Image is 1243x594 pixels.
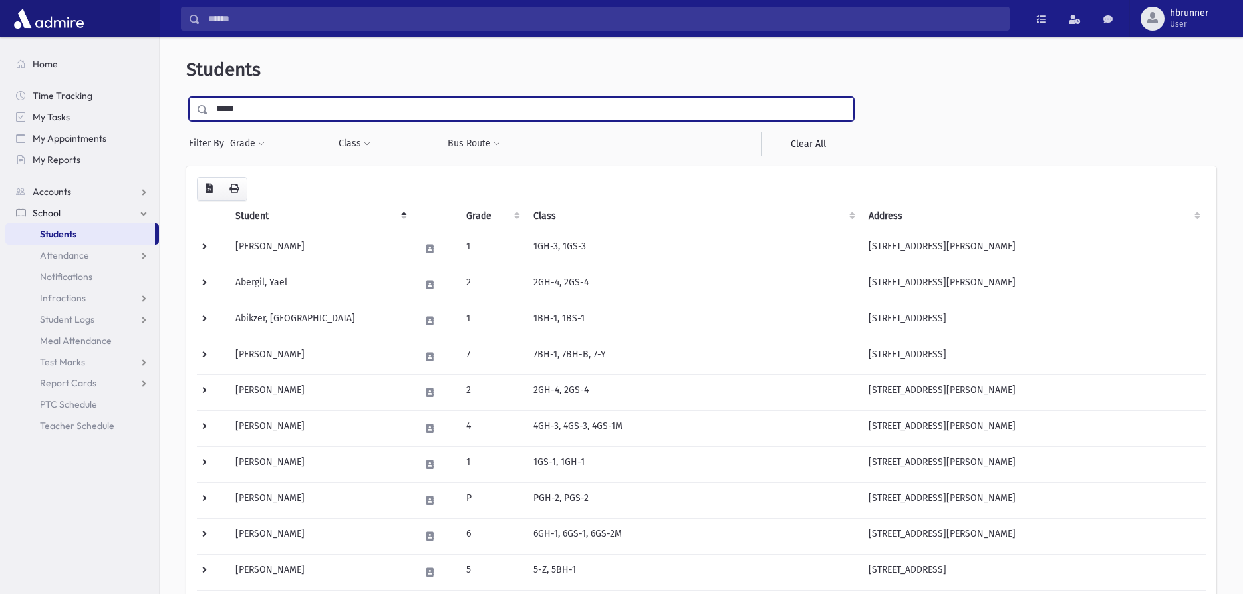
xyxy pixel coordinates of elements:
[33,154,80,166] span: My Reports
[458,267,525,303] td: 2
[227,518,413,554] td: [PERSON_NAME]
[200,7,1009,31] input: Search
[861,231,1206,267] td: [STREET_ADDRESS][PERSON_NAME]
[40,271,92,283] span: Notifications
[5,351,159,372] a: Test Marks
[5,181,159,202] a: Accounts
[447,132,501,156] button: Bus Route
[458,339,525,374] td: 7
[40,249,89,261] span: Attendance
[525,410,861,446] td: 4GH-3, 4GS-3, 4GS-1M
[458,303,525,339] td: 1
[861,554,1206,590] td: [STREET_ADDRESS]
[761,132,854,156] a: Clear All
[861,303,1206,339] td: [STREET_ADDRESS]
[1170,19,1208,29] span: User
[458,231,525,267] td: 1
[861,446,1206,482] td: [STREET_ADDRESS][PERSON_NAME]
[5,266,159,287] a: Notifications
[525,554,861,590] td: 5-Z, 5BH-1
[227,554,413,590] td: [PERSON_NAME]
[227,303,413,339] td: Abikzer, [GEOGRAPHIC_DATA]
[5,309,159,330] a: Student Logs
[525,231,861,267] td: 1GH-3, 1GS-3
[186,59,261,80] span: Students
[227,482,413,518] td: [PERSON_NAME]
[229,132,265,156] button: Grade
[33,132,106,144] span: My Appointments
[5,53,159,74] a: Home
[525,303,861,339] td: 1BH-1, 1BS-1
[40,313,94,325] span: Student Logs
[5,149,159,170] a: My Reports
[861,410,1206,446] td: [STREET_ADDRESS][PERSON_NAME]
[33,186,71,198] span: Accounts
[458,518,525,554] td: 6
[227,446,413,482] td: [PERSON_NAME]
[5,372,159,394] a: Report Cards
[458,446,525,482] td: 1
[5,106,159,128] a: My Tasks
[227,410,413,446] td: [PERSON_NAME]
[40,335,112,347] span: Meal Attendance
[458,482,525,518] td: P
[525,374,861,410] td: 2GH-4, 2GS-4
[5,394,159,415] a: PTC Schedule
[5,245,159,266] a: Attendance
[5,330,159,351] a: Meal Attendance
[861,374,1206,410] td: [STREET_ADDRESS][PERSON_NAME]
[227,231,413,267] td: [PERSON_NAME]
[338,132,371,156] button: Class
[861,201,1206,231] th: Address: activate to sort column ascending
[458,554,525,590] td: 5
[525,267,861,303] td: 2GH-4, 2GS-4
[221,177,247,201] button: Print
[861,339,1206,374] td: [STREET_ADDRESS]
[861,267,1206,303] td: [STREET_ADDRESS][PERSON_NAME]
[525,482,861,518] td: PGH-2, PGS-2
[525,339,861,374] td: 7BH-1, 7BH-B, 7-Y
[33,111,70,123] span: My Tasks
[227,201,413,231] th: Student: activate to sort column descending
[5,415,159,436] a: Teacher Schedule
[189,136,229,150] span: Filter By
[5,287,159,309] a: Infractions
[40,398,97,410] span: PTC Schedule
[1170,8,1208,19] span: hbrunner
[5,223,155,245] a: Students
[33,90,92,102] span: Time Tracking
[33,58,58,70] span: Home
[227,267,413,303] td: Abergil, Yael
[33,207,61,219] span: School
[458,201,525,231] th: Grade: activate to sort column ascending
[525,446,861,482] td: 1GS-1, 1GH-1
[458,374,525,410] td: 2
[5,85,159,106] a: Time Tracking
[525,201,861,231] th: Class: activate to sort column ascending
[40,420,114,432] span: Teacher Schedule
[11,5,87,32] img: AdmirePro
[40,228,76,240] span: Students
[525,518,861,554] td: 6GH-1, 6GS-1, 6GS-2M
[40,292,86,304] span: Infractions
[227,339,413,374] td: [PERSON_NAME]
[861,482,1206,518] td: [STREET_ADDRESS][PERSON_NAME]
[197,177,221,201] button: CSV
[5,128,159,149] a: My Appointments
[227,374,413,410] td: [PERSON_NAME]
[5,202,159,223] a: School
[40,377,96,389] span: Report Cards
[458,410,525,446] td: 4
[40,356,85,368] span: Test Marks
[861,518,1206,554] td: [STREET_ADDRESS][PERSON_NAME]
